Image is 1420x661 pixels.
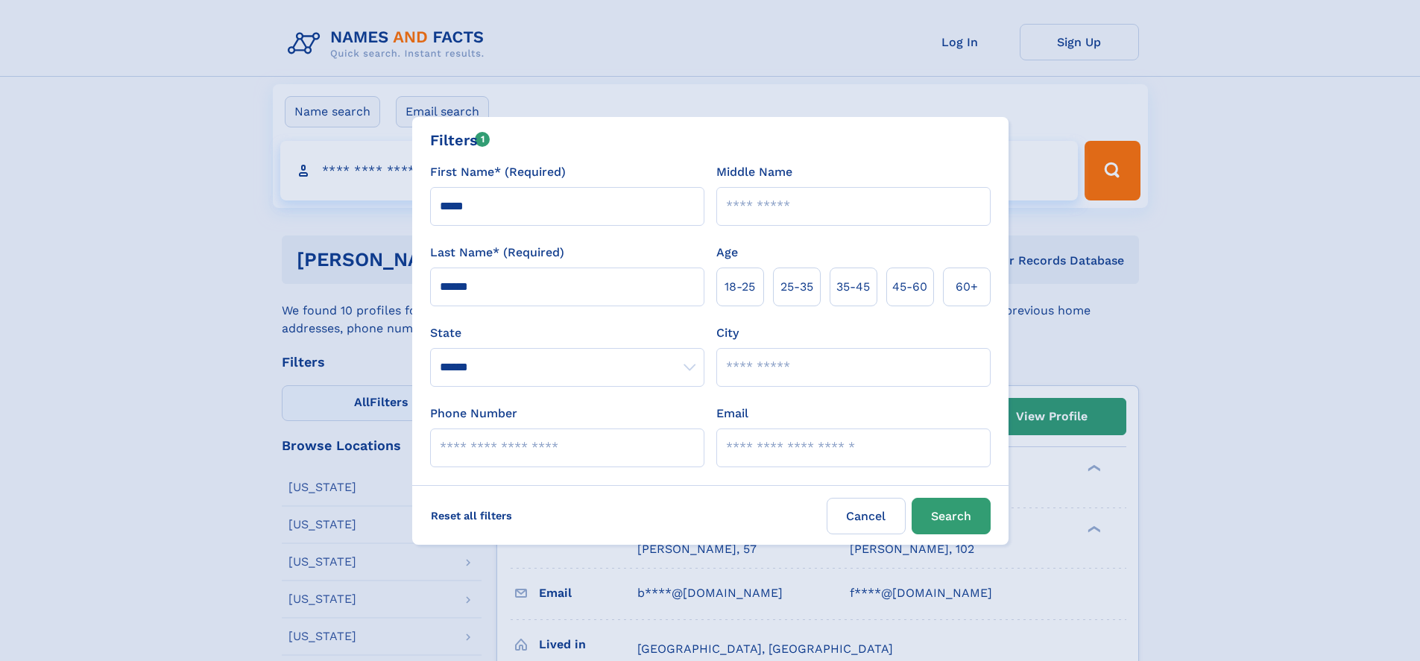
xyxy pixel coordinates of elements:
[430,324,704,342] label: State
[836,278,870,296] span: 35‑45
[430,405,517,423] label: Phone Number
[716,244,738,262] label: Age
[716,163,792,181] label: Middle Name
[725,278,755,296] span: 18‑25
[430,244,564,262] label: Last Name* (Required)
[716,405,748,423] label: Email
[956,278,978,296] span: 60+
[912,498,991,534] button: Search
[430,163,566,181] label: First Name* (Required)
[780,278,813,296] span: 25‑35
[421,498,522,534] label: Reset all filters
[716,324,739,342] label: City
[892,278,927,296] span: 45‑60
[430,129,490,151] div: Filters
[827,498,906,534] label: Cancel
